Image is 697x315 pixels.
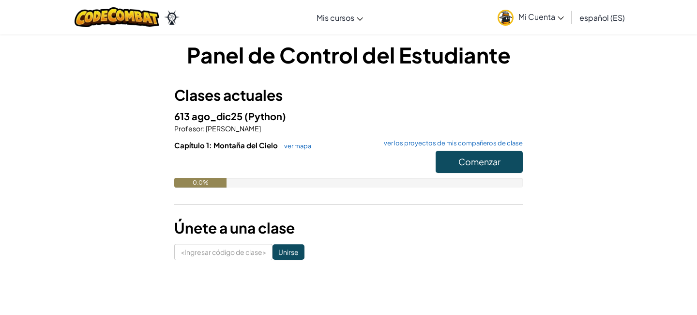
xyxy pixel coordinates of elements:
font: Panel de Control del Estudiante [187,41,511,68]
font: Capítulo 1: Montaña del Cielo [174,141,278,150]
a: español (ES) [575,4,630,31]
font: Mis cursos [317,13,354,23]
img: avatar [498,10,514,26]
font: 613 ago_dic25 [174,110,242,122]
input: <Ingresar código de clase> [174,244,273,260]
font: Comenzar [458,156,500,167]
font: (Python) [244,110,286,122]
font: : [203,124,205,133]
img: Ozaria [164,10,180,25]
font: ver mapa [284,142,311,150]
input: Unirse [273,244,304,260]
button: Comenzar [436,151,523,173]
font: Clases actuales [174,86,283,104]
img: Logotipo de CodeCombat [75,7,159,27]
font: Únete a una clase [174,219,295,237]
font: 0.0% [193,179,209,186]
font: Profesor [174,124,203,133]
font: Mi Cuenta [518,12,555,22]
font: [PERSON_NAME] [206,124,261,133]
font: español (ES) [579,13,625,23]
a: Mis cursos [312,4,368,31]
a: Mi Cuenta [493,2,569,32]
font: ver los proyectos de mis compañeros de clase [384,139,523,147]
